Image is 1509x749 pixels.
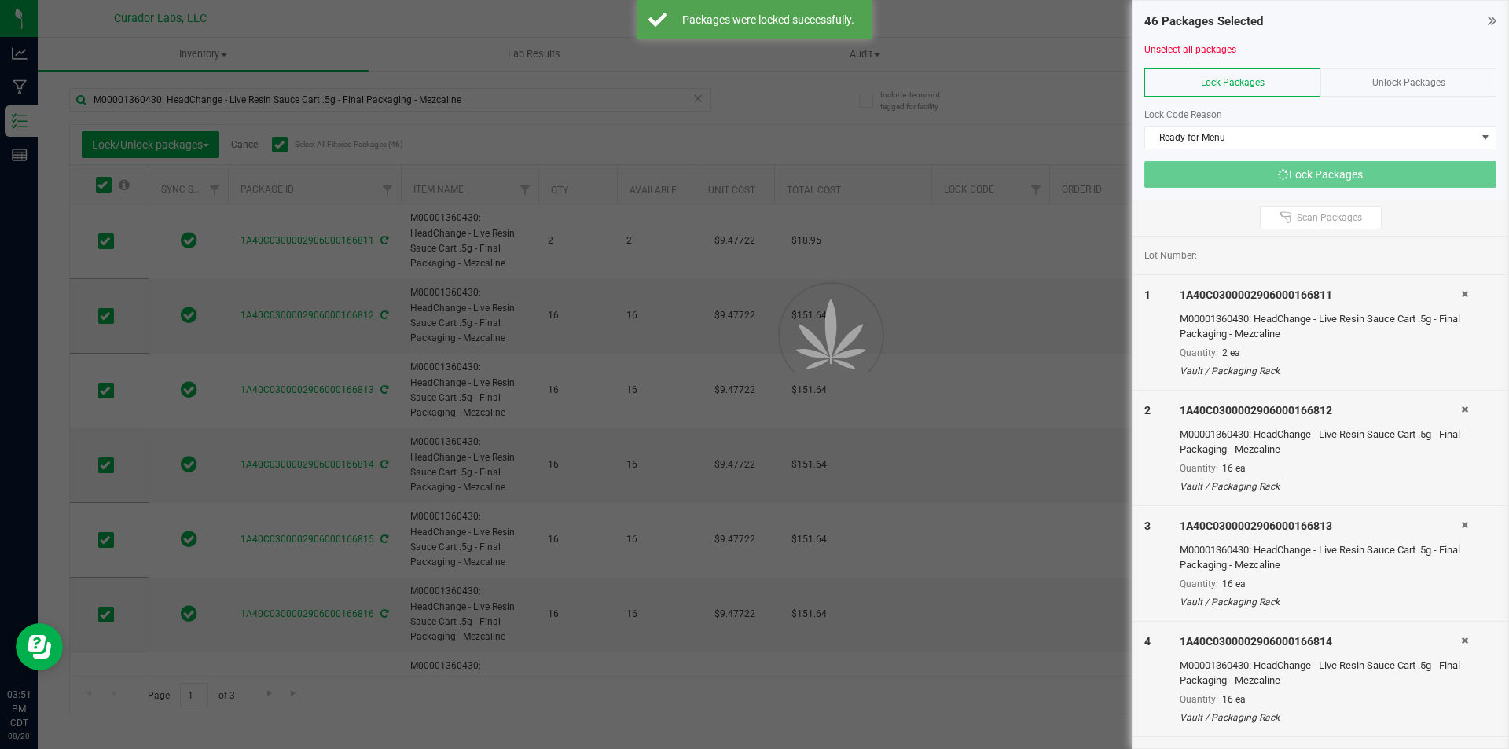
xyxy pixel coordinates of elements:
span: Lock Packages [1201,77,1265,88]
span: 1 [1144,288,1151,301]
button: Lock Packages [1144,161,1496,188]
div: Vault / Packaging Rack [1180,479,1461,494]
span: Quantity: [1180,694,1218,705]
span: Scan Packages [1297,211,1362,224]
span: 3 [1144,520,1151,532]
div: Vault / Packaging Rack [1180,595,1461,609]
div: M00001360430: HeadChange - Live Resin Sauce Cart .5g - Final Packaging - Mezcaline [1180,658,1461,688]
span: Lock Code Reason [1144,109,1222,120]
div: 1A40C0300002906000166814 [1180,633,1461,650]
a: Unselect all packages [1144,44,1236,55]
iframe: Resource center [16,623,63,670]
div: 1A40C0300002906000166812 [1180,402,1461,419]
span: Quantity: [1180,463,1218,474]
div: Vault / Packaging Rack [1180,364,1461,378]
div: 1A40C0300002906000166813 [1180,518,1461,534]
span: 2 ea [1222,347,1240,358]
span: 16 ea [1222,694,1246,705]
div: Packages were locked successfully. [676,12,861,28]
button: Scan Packages [1260,206,1382,229]
span: Unlock Packages [1372,77,1445,88]
span: 2 [1144,404,1151,417]
span: 4 [1144,635,1151,648]
div: M00001360430: HeadChange - Live Resin Sauce Cart .5g - Final Packaging - Mezcaline [1180,311,1461,342]
span: Ready for Menu [1145,127,1476,149]
div: 1A40C0300002906000166811 [1180,287,1461,303]
div: M00001360430: HeadChange - Live Resin Sauce Cart .5g - Final Packaging - Mezcaline [1180,542,1461,573]
div: M00001360430: HeadChange - Live Resin Sauce Cart .5g - Final Packaging - Mezcaline [1180,427,1461,457]
div: Vault / Packaging Rack [1180,710,1461,725]
span: 16 ea [1222,578,1246,589]
span: Quantity: [1180,578,1218,589]
span: 16 ea [1222,463,1246,474]
span: Quantity: [1180,347,1218,358]
span: Lot Number: [1144,248,1197,263]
